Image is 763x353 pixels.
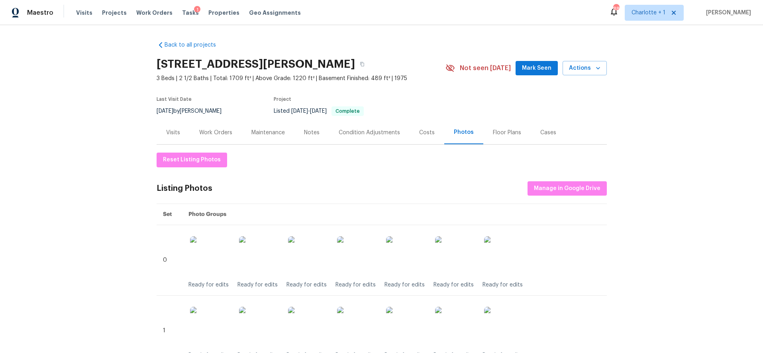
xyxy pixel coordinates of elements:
span: Actions [569,63,600,73]
div: Maintenance [251,129,285,137]
span: [DATE] [157,108,173,114]
div: Notes [304,129,320,137]
span: Tasks [182,10,199,16]
span: Charlotte + 1 [632,9,665,17]
span: [PERSON_NAME] [703,9,751,17]
span: Listed [274,108,364,114]
th: Photo Groups [182,204,607,225]
div: Ready for edits [335,281,376,289]
span: Work Orders [136,9,173,17]
h2: [STREET_ADDRESS][PERSON_NAME] [157,60,355,68]
span: Mark Seen [522,63,551,73]
span: 3 Beds | 2 1/2 Baths | Total: 1709 ft² | Above Grade: 1220 ft² | Basement Finished: 489 ft² | 1975 [157,75,445,82]
div: by [PERSON_NAME] [157,106,231,116]
button: Copy Address [355,57,369,71]
span: Geo Assignments [249,9,301,17]
div: Ready for edits [483,281,523,289]
span: Maestro [27,9,53,17]
div: Condition Adjustments [339,129,400,137]
div: Ready for edits [188,281,229,289]
div: Photos [454,128,474,136]
div: Ready for edits [237,281,278,289]
button: Actions [563,61,607,76]
span: [DATE] [291,108,308,114]
div: Work Orders [199,129,232,137]
span: Complete [332,109,363,114]
div: Cases [540,129,556,137]
td: 0 [157,225,182,296]
span: Visits [76,9,92,17]
button: Manage in Google Drive [528,181,607,196]
span: [DATE] [310,108,327,114]
span: Project [274,97,291,102]
span: Reset Listing Photos [163,155,221,165]
a: Back to all projects [157,41,233,49]
div: Visits [166,129,180,137]
div: Listing Photos [157,184,212,192]
div: 88 [613,5,619,13]
span: Projects [102,9,127,17]
th: Set [157,204,182,225]
span: - [291,108,327,114]
button: Reset Listing Photos [157,153,227,167]
div: 1 [194,6,200,14]
span: Manage in Google Drive [534,184,600,194]
div: Ready for edits [384,281,425,289]
button: Mark Seen [516,61,558,76]
div: Costs [419,129,435,137]
span: Not seen [DATE] [460,64,511,72]
div: Ready for edits [433,281,474,289]
div: Floor Plans [493,129,521,137]
span: Properties [208,9,239,17]
div: Ready for edits [286,281,327,289]
span: Last Visit Date [157,97,192,102]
